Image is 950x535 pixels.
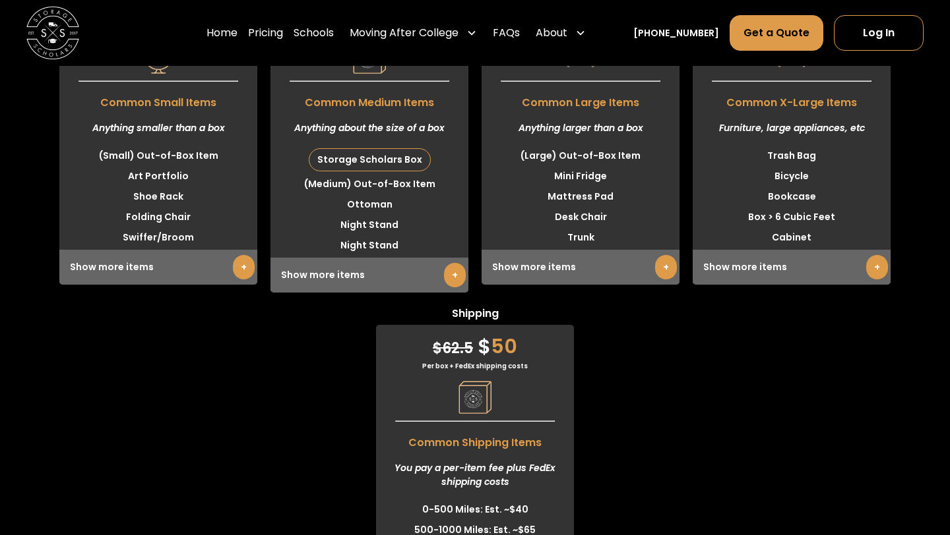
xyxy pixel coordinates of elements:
span: Shipping [376,306,574,325]
span: $ [433,338,442,358]
li: Folding Chair [59,207,257,227]
li: Mini Fridge [482,166,680,186]
div: Show more items [270,258,468,293]
a: + [233,255,255,279]
li: Ottoman [270,194,468,215]
a: + [866,255,888,279]
div: About [530,14,591,51]
span: 62.5 [433,338,473,358]
img: Storage Scholars main logo [26,7,79,59]
li: Desk Chair [482,207,680,227]
div: Anything about the size of a box [270,111,468,146]
div: Storage Scholars Box [309,149,430,171]
a: Get a Quote [730,15,823,51]
span: Common Small Items [59,88,257,111]
div: Anything larger than a box [482,111,680,146]
img: Pricing Category Icon [459,381,491,414]
div: About [536,25,567,41]
a: + [655,255,677,279]
a: + [444,263,466,287]
li: Swiffer/Broom [59,227,257,248]
li: Trash Bag [693,146,891,166]
span: Common Shipping Items [376,428,574,451]
a: [PHONE_NUMBER] [633,26,719,40]
div: Moving After College [350,25,459,41]
li: (Small) Out-of-Box Item [59,146,257,166]
span: Common Large Items [482,88,680,111]
li: Art Portfolio [59,166,257,186]
a: Pricing [248,14,283,51]
span: Common X-Large Items [693,88,891,111]
div: Show more items [59,250,257,285]
li: Night Stand [270,215,468,235]
a: Log In [834,15,924,51]
li: Bookcase [693,186,891,207]
div: Show more items [693,250,891,285]
a: Home [206,14,237,51]
li: Night Stand [270,235,468,256]
div: Per box + FedEx shipping costs [376,361,574,371]
a: Schools [294,14,334,51]
div: Furniture, large appliances, etc [693,111,891,146]
li: Bicycle [693,166,891,186]
li: 0-500 Miles: Est. ~$40 [376,499,574,520]
li: Mattress Pad [482,186,680,207]
li: (Large) Out-of-Box Item [482,146,680,166]
li: Shoe Rack [59,186,257,207]
li: Trunk [482,227,680,248]
span: $ [478,332,491,360]
span: Common Medium Items [270,88,468,111]
div: 50 [376,325,574,361]
div: Moving After College [344,14,482,51]
div: You pay a per-item fee plus FedEx shipping costs [376,451,574,499]
li: Box > 6 Cubic Feet [693,207,891,227]
div: Show more items [482,250,680,285]
li: Cabinet [693,227,891,248]
li: (Medium) Out-of-Box Item [270,174,468,194]
div: Anything smaller than a box [59,111,257,146]
a: FAQs [493,14,520,51]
